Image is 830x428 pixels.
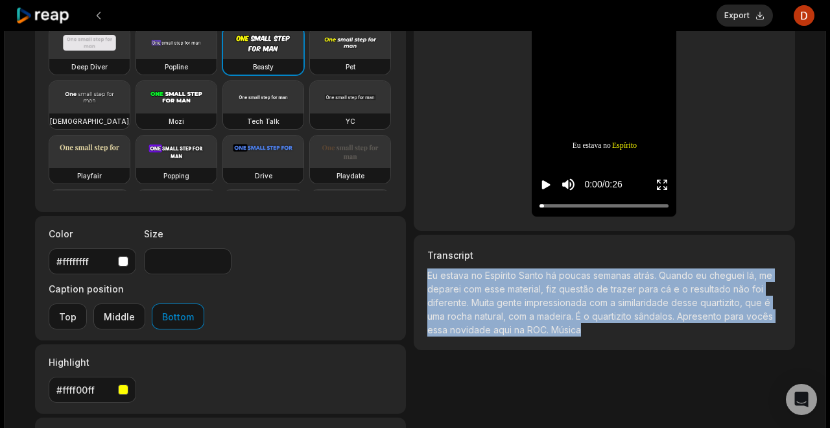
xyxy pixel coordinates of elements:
[747,270,759,281] span: lá,
[717,5,773,27] button: Export
[537,311,576,322] span: madeira.
[584,178,622,191] div: 0:00 / 0:26
[560,176,576,193] button: Mute sound
[746,311,773,322] span: vocês
[464,283,484,294] span: com
[493,324,514,335] span: aqui
[546,283,559,294] span: fiz
[427,270,440,281] span: Eu
[661,283,674,294] span: cá
[49,377,136,403] button: #ffff00ff
[77,171,102,181] h3: Playfair
[56,383,113,397] div: #ffff00ff
[427,297,471,308] span: diferente.
[50,116,129,126] h3: [DEMOGRAPHIC_DATA]
[508,283,546,294] span: material,
[450,324,493,335] span: novidade
[163,171,189,181] h3: Popping
[255,171,272,181] h3: Drive
[519,270,546,281] span: Santo
[682,283,691,294] span: o
[471,297,497,308] span: Muita
[677,311,724,322] span: Apresento
[508,311,529,322] span: com
[582,140,601,151] span: estava
[765,297,770,308] span: é
[618,297,671,308] span: similaridade
[546,270,559,281] span: há
[527,324,551,335] span: ROC.
[471,270,485,281] span: no
[752,283,763,294] span: foi
[559,283,597,294] span: questão
[71,62,108,72] h3: Deep Diver
[603,140,611,151] span: no
[786,384,817,415] div: Open Intercom Messenger
[152,303,204,329] button: Bottom
[49,282,204,296] label: Caption position
[484,283,508,294] span: esse
[674,283,682,294] span: e
[709,270,747,281] span: cheguei
[592,311,634,322] span: quartizito
[691,283,733,294] span: resultado
[724,311,746,322] span: para
[539,172,552,196] button: Play video
[56,255,113,268] div: #ffffffff
[447,311,475,322] span: rocha
[597,283,611,294] span: de
[551,324,581,335] span: Música
[475,311,508,322] span: natural,
[337,171,364,181] h3: Playdate
[49,227,136,241] label: Color
[634,270,659,281] span: atrás.
[700,297,745,308] span: quartizito,
[253,62,274,72] h3: Beasty
[346,62,355,72] h3: Pet
[485,270,519,281] span: Espírito
[514,324,527,335] span: na
[497,297,525,308] span: gente
[733,283,752,294] span: não
[440,270,471,281] span: estava
[634,311,677,322] span: sândalos.
[639,283,661,294] span: para
[745,297,765,308] span: que
[656,172,669,196] button: Enter Fullscreen
[165,62,188,72] h3: Popline
[525,297,589,308] span: impressionada
[427,324,450,335] span: essa
[610,297,618,308] span: a
[49,248,136,274] button: #ffffffff
[346,116,355,126] h3: YC
[559,270,593,281] span: poucas
[659,270,696,281] span: Quando
[573,140,581,151] span: Eu
[671,297,700,308] span: desse
[49,355,136,369] label: Highlight
[759,270,772,281] span: me
[247,116,279,126] h3: Tech Talk
[169,116,184,126] h3: Mozi
[93,303,145,329] button: Middle
[427,283,464,294] span: deparei
[576,311,584,322] span: É
[612,139,637,151] span: Espírito
[144,227,231,241] label: Size
[584,311,592,322] span: o
[427,248,781,262] h3: Transcript
[49,303,87,329] button: Top
[529,311,537,322] span: a
[611,283,639,294] span: trazer
[593,270,634,281] span: semanas
[427,311,447,322] span: uma
[696,270,709,281] span: eu
[589,297,610,308] span: com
